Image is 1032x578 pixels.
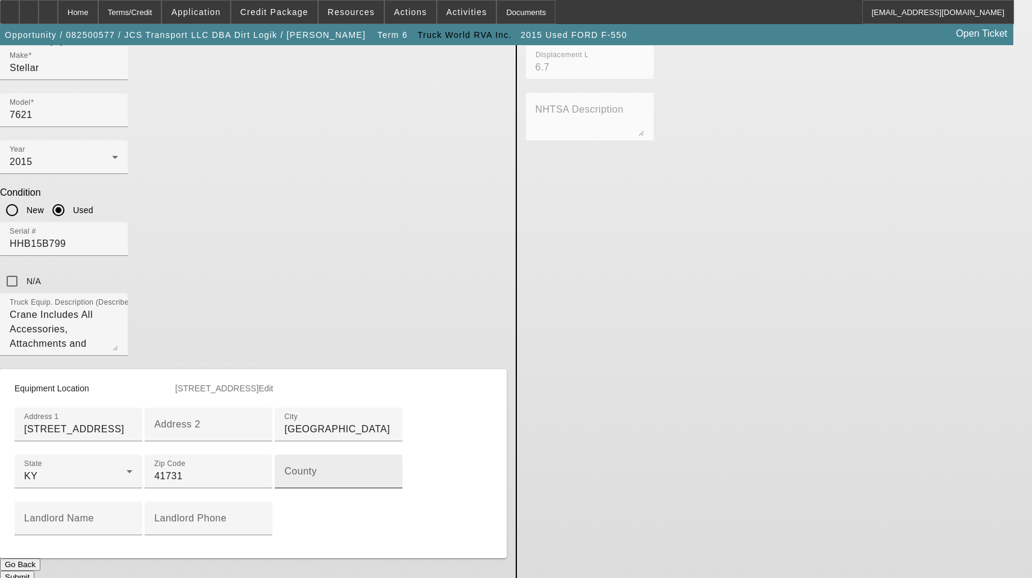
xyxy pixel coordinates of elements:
mat-label: Model [10,99,31,107]
span: Equipment Location [14,384,89,393]
button: Actions [385,1,436,23]
span: Edit [258,384,273,393]
span: Application [171,7,220,17]
mat-label: County [284,466,317,476]
mat-label: Landlord Phone [154,513,227,523]
span: Activities [446,7,487,17]
button: Activities [437,1,496,23]
button: Term 6 [374,24,412,46]
span: Term 6 [377,30,407,40]
button: Application [162,1,230,23]
mat-label: Truck Equip. Description (Describe the equipment on the back of the chassis) [10,299,274,306]
mat-label: Make [10,52,28,60]
mat-label: City [284,413,298,421]
span: 2015 Used FORD F-550 [521,30,627,40]
span: 2015 [10,157,33,167]
button: 2015 Used FORD F-550 [518,24,630,46]
button: Resources [319,1,384,23]
label: N/A [24,275,41,287]
span: KY [24,471,37,481]
button: Credit Package [231,1,317,23]
span: [STREET_ADDRESS] [175,384,258,393]
mat-label: State [24,460,42,468]
span: Resources [328,7,375,17]
mat-label: Landlord Name [24,513,94,523]
label: Used [70,204,93,216]
mat-label: Zip Code [154,460,186,468]
span: Opportunity / 082500577 / JCS Transport LLC DBA Dirt Logik / [PERSON_NAME] [5,30,366,40]
button: Truck World RVA Inc. [414,24,515,46]
span: Truck World RVA Inc. [417,30,512,40]
mat-label: Displacement L [536,51,589,59]
label: New [24,204,44,216]
mat-label: NHTSA Description [536,104,624,114]
span: Credit Package [240,7,308,17]
a: Open Ticket [951,23,1012,44]
mat-label: Address 2 [154,419,201,429]
mat-label: Address 1 [24,413,58,421]
mat-label: Serial # [10,228,36,235]
mat-label: Year [10,146,25,154]
span: Actions [394,7,427,17]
